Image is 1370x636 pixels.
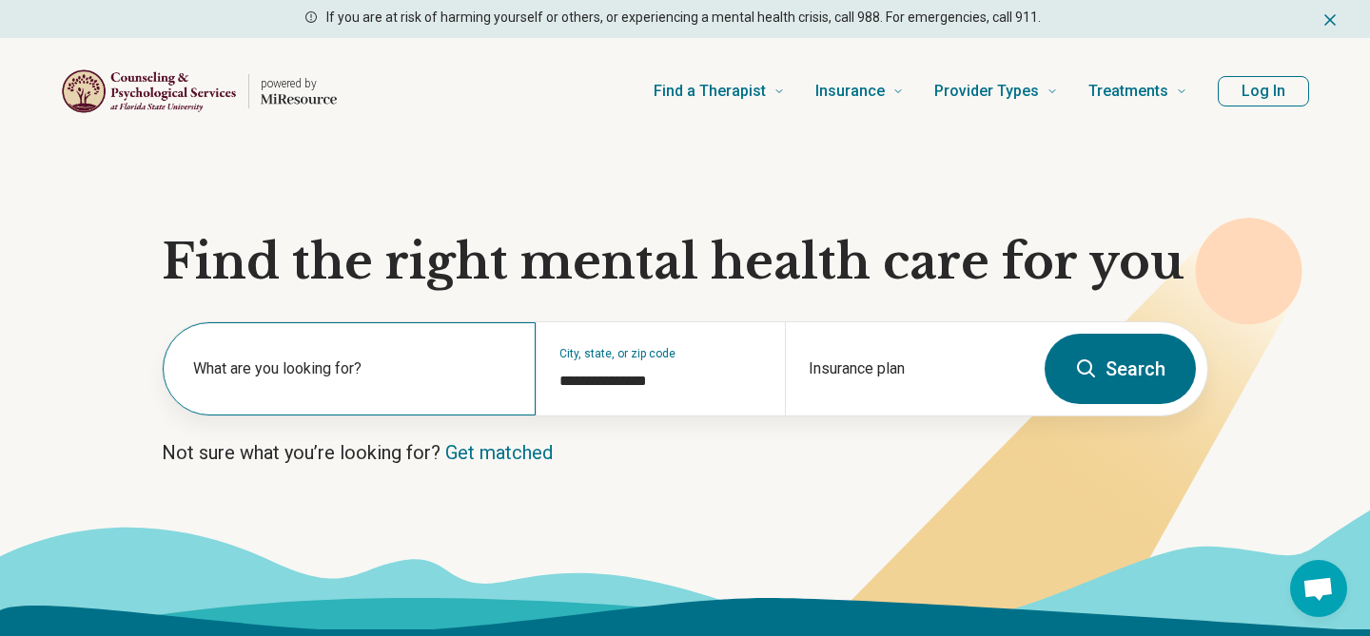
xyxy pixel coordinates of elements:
h1: Find the right mental health care for you [162,234,1208,291]
a: Insurance [815,53,904,129]
span: Insurance [815,78,885,105]
button: Search [1045,334,1196,404]
a: Provider Types [934,53,1058,129]
button: Dismiss [1321,8,1340,30]
a: Get matched [445,441,553,464]
span: Find a Therapist [654,78,766,105]
button: Log In [1218,76,1309,106]
span: Treatments [1088,78,1168,105]
p: Not sure what you’re looking for? [162,439,1208,466]
a: Treatments [1088,53,1187,129]
p: powered by [261,76,337,91]
a: Home page [61,61,337,122]
span: Provider Types [934,78,1039,105]
a: Find a Therapist [654,53,785,129]
div: Open chat [1290,560,1347,617]
p: If you are at risk of harming yourself or others, or experiencing a mental health crisis, call 98... [326,8,1041,28]
label: What are you looking for? [193,357,513,380]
